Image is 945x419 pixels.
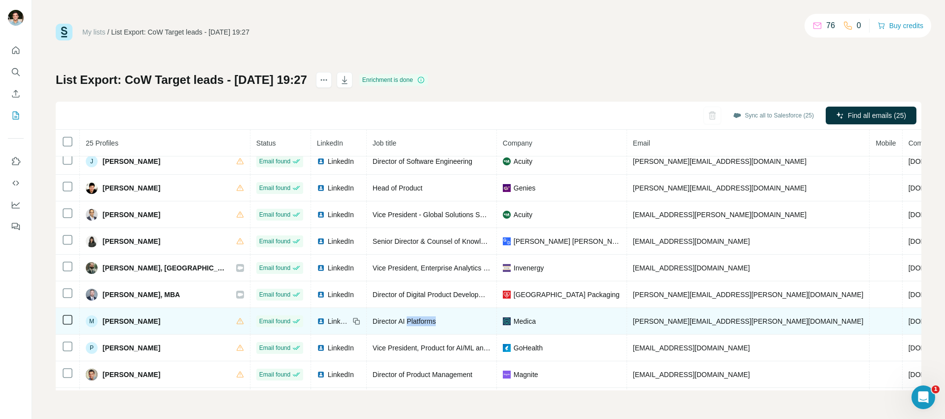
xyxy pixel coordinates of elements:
button: Feedback [8,218,24,235]
span: LinkedIn [328,316,350,326]
span: Email found [259,210,290,219]
span: 1 [932,385,940,393]
p: 76 [826,20,835,32]
img: Avatar [86,182,98,194]
img: Avatar [86,369,98,381]
span: LinkedIn [328,210,354,220]
span: Company [503,139,532,147]
div: P [86,342,98,354]
span: Director of Product Management [373,371,472,379]
span: LinkedIn [328,236,354,246]
span: Medica [514,316,536,326]
img: LinkedIn logo [317,237,325,245]
img: company-logo [503,317,511,325]
img: company-logo [503,291,511,299]
button: Sync all to Salesforce (25) [726,108,821,123]
button: Dashboard [8,196,24,214]
img: company-logo [503,237,511,245]
img: Avatar [8,10,24,26]
span: [EMAIL_ADDRESS][PERSON_NAME][DOMAIN_NAME] [633,211,806,219]
div: M [86,315,98,327]
img: company-logo [503,344,511,352]
span: Director of Digital Product Development [373,291,494,299]
span: Email [633,139,650,147]
span: Find all emails (25) [848,111,906,120]
span: [PERSON_NAME] [103,236,160,246]
span: Invenergy [514,263,544,273]
img: Avatar [86,209,98,221]
span: 25 Profiles [86,139,118,147]
li: / [107,27,109,37]
span: Head of Product [373,184,422,192]
button: Buy credits [877,19,923,33]
span: [PERSON_NAME], MBA [103,290,180,300]
span: [EMAIL_ADDRESS][DOMAIN_NAME] [633,344,750,352]
span: Director AI Platforms [373,317,436,325]
img: LinkedIn logo [317,344,325,352]
img: Avatar [86,262,98,274]
span: [PERSON_NAME][EMAIL_ADDRESS][DOMAIN_NAME] [633,184,806,192]
span: Job title [373,139,396,147]
span: Acuity [514,210,532,220]
span: [PERSON_NAME] [103,156,160,166]
iframe: Intercom live chat [911,385,935,409]
span: Genies [514,183,535,193]
span: [EMAIL_ADDRESS][DOMAIN_NAME] [633,237,750,245]
span: Magnite [514,370,538,380]
a: My lists [82,28,105,36]
span: [GEOGRAPHIC_DATA] Packaging [514,290,620,300]
button: Search [8,63,24,81]
p: 0 [857,20,861,32]
span: Acuity [514,156,532,166]
div: List Export: CoW Target leads - [DATE] 19:27 [111,27,249,37]
img: company-logo [503,184,511,192]
span: Director of Software Engineering [373,157,472,165]
button: Enrich CSV [8,85,24,103]
span: Mobile [875,139,896,147]
span: Email found [259,157,290,166]
div: J [86,155,98,167]
span: [PERSON_NAME] [PERSON_NAME] [514,236,621,246]
span: [PERSON_NAME][EMAIL_ADDRESS][PERSON_NAME][DOMAIN_NAME] [633,291,864,299]
span: Email found [259,290,290,299]
span: Email found [259,343,290,352]
img: LinkedIn logo [317,211,325,219]
img: LinkedIn logo [317,157,325,165]
span: LinkedIn [328,343,354,353]
span: Email found [259,184,290,192]
span: [PERSON_NAME] [103,316,160,326]
button: Find all emails (25) [826,107,916,124]
span: [PERSON_NAME] [103,210,160,220]
img: LinkedIn logo [317,291,325,299]
span: LinkedIn [328,370,354,380]
span: [EMAIL_ADDRESS][DOMAIN_NAME] [633,264,750,272]
span: [PERSON_NAME][EMAIL_ADDRESS][PERSON_NAME][DOMAIN_NAME] [633,317,864,325]
span: [PERSON_NAME] [103,183,160,193]
h1: List Export: CoW Target leads - [DATE] 19:27 [56,72,307,88]
img: company-logo [503,157,511,165]
img: LinkedIn logo [317,264,325,272]
span: [PERSON_NAME] [103,370,160,380]
button: My lists [8,107,24,124]
img: company-logo [503,371,511,379]
span: LinkedIn [317,139,343,147]
img: Surfe Logo [56,24,72,40]
button: actions [316,72,332,88]
span: Vice President - Global Solutions Sales, Acuity Intelligent Spaces [373,211,571,219]
span: Vice President, Product for AI/ML and Data [373,344,504,352]
button: Quick start [8,41,24,59]
span: [PERSON_NAME] [103,343,160,353]
span: [PERSON_NAME][EMAIL_ADDRESS][DOMAIN_NAME] [633,157,806,165]
span: Email found [259,370,290,379]
span: Status [256,139,276,147]
img: Avatar [86,235,98,247]
img: LinkedIn logo [317,184,325,192]
span: LinkedIn [328,263,354,273]
img: Avatar [86,289,98,301]
span: Email found [259,317,290,326]
span: Vice President, Enterprise Analytics & Artificial Intelligence [373,264,551,272]
span: LinkedIn [328,290,354,300]
button: Use Surfe on LinkedIn [8,152,24,170]
button: Use Surfe API [8,174,24,192]
img: LinkedIn logo [317,317,325,325]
